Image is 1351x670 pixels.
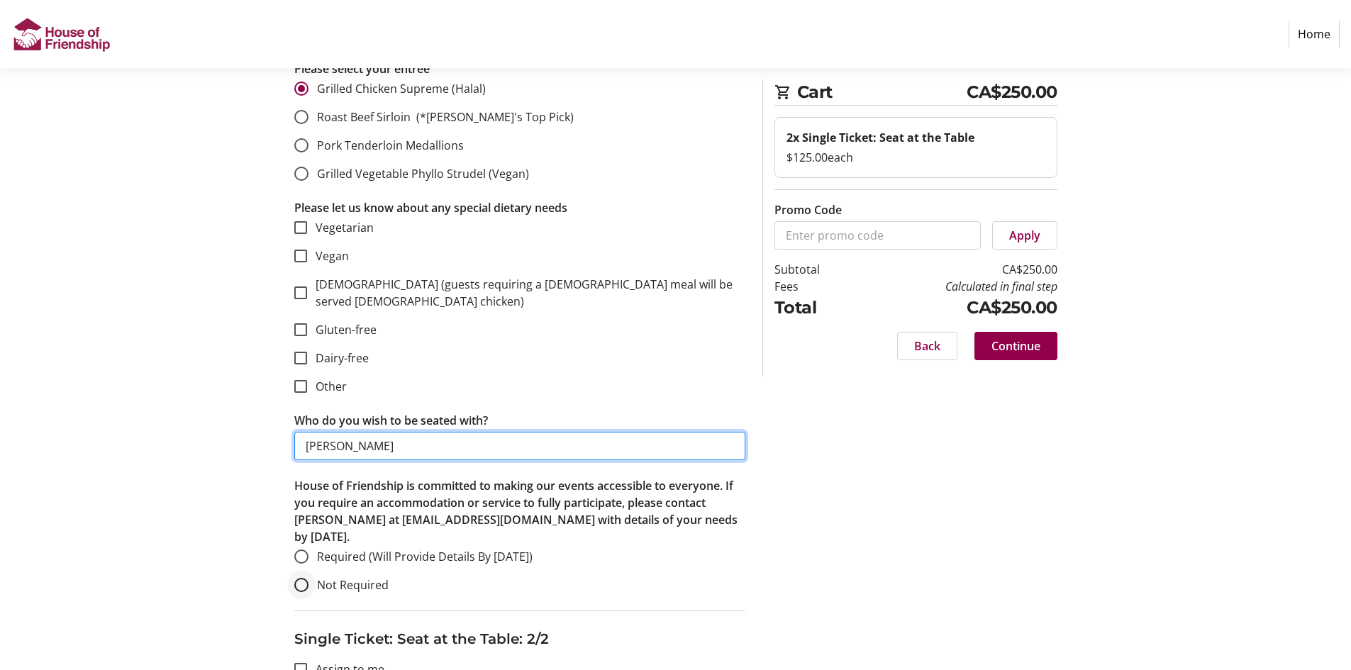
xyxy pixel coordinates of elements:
span: Cart [797,79,967,105]
span: Grilled Chicken Supreme (Halal) [317,81,486,96]
span: Back [914,337,940,354]
td: CA$250.00 [856,261,1057,278]
span: Required (Will Provide Details By [DATE]) [317,549,533,564]
span: Pork Tenderloin Medallions [317,138,464,153]
strong: 2x Single Ticket: Seat at the Table [786,130,974,145]
p: House of Friendship is committed to making our events accessible to everyone. If you require an a... [294,477,745,545]
label: Vegetarian [307,219,374,236]
span: Grilled Vegetable Phyllo Strudel (Vegan) [317,166,529,182]
span: CA$250.00 [967,79,1057,105]
span: Continue [991,337,1040,354]
label: Other [307,378,347,395]
label: Gluten-free [307,321,377,338]
p: Please let us know about any special dietary needs [294,199,745,216]
label: Dairy-free [307,350,369,367]
label: [DEMOGRAPHIC_DATA] (guests requiring a [DEMOGRAPHIC_DATA] meal will be served [DEMOGRAPHIC_DATA] ... [307,276,745,310]
button: Continue [974,332,1057,360]
span: Roast Beef Sirloin (*[PERSON_NAME]'s Top Pick) [317,109,574,125]
input: Enter promo code [774,221,981,250]
label: Promo Code [774,201,842,218]
label: Vegan [307,247,349,264]
img: House of Friendship's Logo [11,6,112,62]
td: Calculated in final step [856,278,1057,295]
span: Not Required [317,577,389,593]
p: Please select your entree [294,60,745,77]
td: Subtotal [774,261,856,278]
label: Who do you wish to be seated with? [294,412,488,429]
div: $125.00 each [786,149,1045,166]
span: Apply [1009,227,1040,244]
td: Fees [774,278,856,295]
button: Back [897,332,957,360]
button: Apply [992,221,1057,250]
td: Total [774,295,856,320]
td: CA$250.00 [856,295,1057,320]
a: Home [1289,21,1340,48]
h3: Single Ticket: Seat at the Table: 2/2 [294,628,745,649]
